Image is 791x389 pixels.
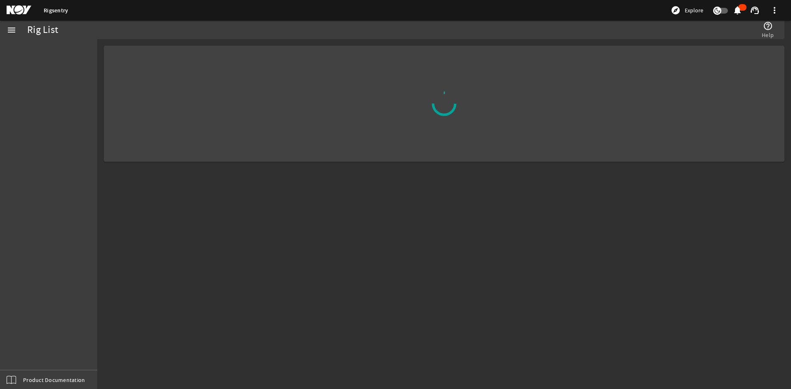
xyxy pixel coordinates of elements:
div: Rig List [27,26,58,34]
mat-icon: notifications [732,5,742,15]
mat-icon: support_agent [750,5,760,15]
mat-icon: help_outline [763,21,773,31]
button: Explore [667,4,707,17]
span: Help [762,31,774,39]
span: Product Documentation [23,376,85,384]
a: Rigsentry [44,7,68,14]
span: Explore [685,6,703,14]
button: more_vert [765,0,784,20]
mat-icon: explore [671,5,681,15]
mat-icon: menu [7,25,16,35]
